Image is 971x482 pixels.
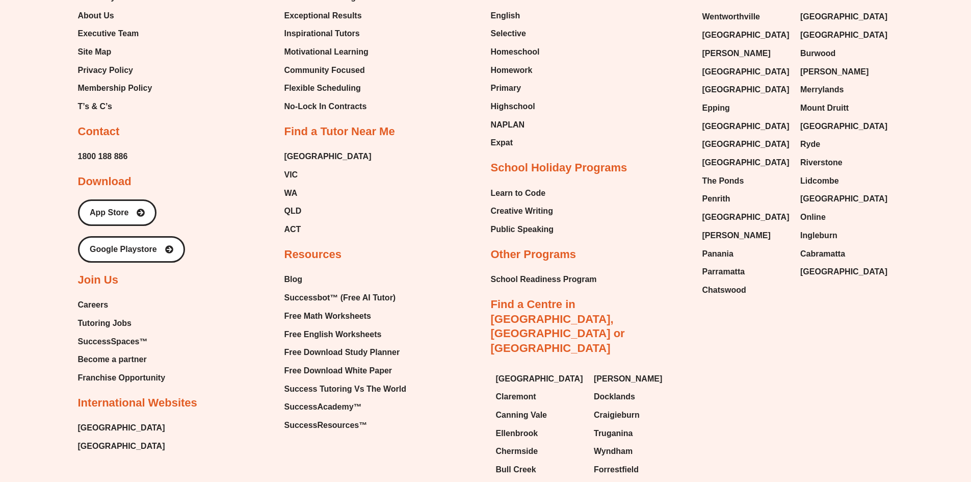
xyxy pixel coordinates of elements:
span: Ellenbrook [496,426,538,441]
span: Claremont [496,389,536,404]
a: Homeschool [491,44,540,60]
span: [PERSON_NAME] [702,228,771,243]
span: [GEOGRAPHIC_DATA] [800,9,887,24]
a: Executive Team [78,26,152,41]
a: Exceptional Results [284,8,371,23]
span: Wentworthville [702,9,760,24]
span: English [491,8,520,23]
a: [PERSON_NAME] [702,228,791,243]
a: [GEOGRAPHIC_DATA] [800,119,888,134]
a: WA [284,186,372,201]
span: Free English Worksheets [284,327,382,342]
a: Parramatta [702,264,791,280]
span: Craigieburn [594,408,640,423]
a: [GEOGRAPHIC_DATA] [702,28,791,43]
a: Ryde [800,137,888,152]
span: Truganina [594,426,633,441]
a: Free English Worksheets [284,327,406,342]
a: Canning Vale [496,408,584,423]
span: [GEOGRAPHIC_DATA] [496,371,583,387]
a: QLD [284,204,372,219]
span: QLD [284,204,302,219]
a: Tutoring Jobs [78,316,166,331]
span: Executive Team [78,26,139,41]
span: Franchise Opportunity [78,370,166,386]
span: Successbot™ (Free AI Tutor) [284,290,396,306]
span: Canning Vale [496,408,547,423]
a: Learn to Code [491,186,554,201]
a: Truganina [594,426,682,441]
span: Epping [702,100,730,116]
span: Primary [491,81,521,96]
a: Free Download Study Planner [284,345,406,360]
span: Tutoring Jobs [78,316,132,331]
span: Forrestfield [594,462,639,477]
span: [GEOGRAPHIC_DATA] [800,191,887,207]
a: About Us [78,8,152,23]
a: Public Speaking [491,222,554,237]
h2: Join Us [78,273,118,288]
a: Become a partner [78,352,166,367]
span: Mount Druitt [800,100,849,116]
h2: Other Programs [491,247,576,262]
span: SuccessResources™ [284,418,368,433]
span: Learn to Code [491,186,546,201]
span: [PERSON_NAME] [800,64,869,80]
span: [PERSON_NAME] [594,371,662,387]
a: [GEOGRAPHIC_DATA] [800,191,888,207]
a: Creative Writing [491,204,554,219]
a: [GEOGRAPHIC_DATA] [702,119,791,134]
a: App Store [78,199,156,226]
span: WA [284,186,298,201]
a: [GEOGRAPHIC_DATA] [702,210,791,225]
a: Panania [702,246,791,262]
a: Free Math Worksheets [284,309,406,324]
a: [GEOGRAPHIC_DATA] [702,82,791,97]
span: Blog [284,272,303,287]
span: T’s & C’s [78,99,112,114]
a: Docklands [594,389,682,404]
span: Google Playstore [90,245,157,253]
span: Free Download White Paper [284,363,392,378]
a: Forrestfield [594,462,682,477]
span: Homework [491,63,533,78]
span: Riverstone [800,155,843,170]
h2: International Websites [78,396,197,411]
span: Bull Creek [496,462,536,477]
span: Ingleburn [800,228,837,243]
span: Highschool [491,99,535,114]
a: No-Lock In Contracts [284,99,371,114]
span: Penrith [702,191,730,207]
span: [GEOGRAPHIC_DATA] [702,119,790,134]
span: [GEOGRAPHIC_DATA] [284,149,372,164]
a: Cabramatta [800,246,888,262]
span: Online [800,210,826,225]
a: ACT [284,222,372,237]
span: Ryde [800,137,820,152]
span: School Readiness Program [491,272,597,287]
span: Creative Writing [491,204,553,219]
h2: School Holiday Programs [491,161,627,175]
a: Site Map [78,44,152,60]
a: Online [800,210,888,225]
a: Selective [491,26,540,41]
a: Blog [284,272,406,287]
a: Wyndham [594,444,682,459]
span: Panania [702,246,733,262]
a: [GEOGRAPHIC_DATA] [78,420,165,436]
span: App Store [90,209,128,217]
span: NAPLAN [491,117,525,133]
a: Wentworthville [702,9,791,24]
span: [GEOGRAPHIC_DATA] [800,264,887,280]
a: Motivational Learning [284,44,371,60]
span: ACT [284,222,301,237]
a: Ingleburn [800,228,888,243]
a: [GEOGRAPHIC_DATA] [496,371,584,387]
a: Penrith [702,191,791,207]
span: Selective [491,26,526,41]
a: Google Playstore [78,236,185,263]
span: [GEOGRAPHIC_DATA] [702,82,790,97]
iframe: Chat Widget [801,367,971,482]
